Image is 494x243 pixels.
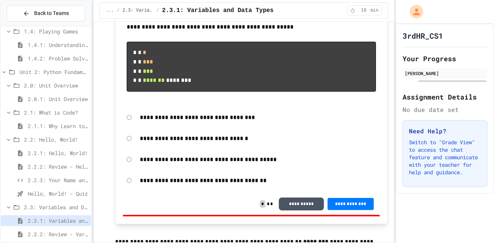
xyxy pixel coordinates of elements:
span: 2.0.1: Unit Overview [28,95,88,103]
span: min [370,8,379,14]
span: 2.2.1: Hello, World! [28,149,88,157]
div: [PERSON_NAME] [405,70,485,77]
span: 2.2.3: Your Name and Favorite Movie [28,176,88,184]
h2: Assignment Details [403,92,487,102]
span: 2.3.1: Variables and Data Types [162,6,274,15]
h1: 3rdHR_CS1 [403,30,443,41]
span: 2.0: Unit Overview [24,82,88,89]
span: 2.1: What is Code? [24,109,88,116]
span: Hello, World! - Quiz [28,190,88,198]
span: 2.3.2: Review - Variables and Data Types [28,230,88,238]
p: Switch to "Grade View" to access the chat feature and communicate with your teacher for help and ... [409,139,481,176]
span: 2.2.2: Review - Hello, World! [28,163,88,171]
h3: Need Help? [409,127,481,136]
span: 2.3: Variables and Data Types [123,8,153,14]
div: No due date set [403,105,487,114]
button: Back to Teams [7,5,85,21]
span: 10 [358,8,370,14]
div: My Account [402,3,425,20]
span: 1.4: Playing Games [24,27,88,35]
span: / [117,8,120,14]
span: 2.3: Variables and Data Types [24,203,88,211]
span: ... [106,8,114,14]
span: 2.1.1: Why Learn to Program? [28,122,88,130]
span: / [156,8,159,14]
span: Back to Teams [34,9,69,17]
span: 2.3.1: Variables and Data Types [28,217,88,225]
span: Unit 2: Python Fundamentals [19,68,88,76]
span: 1.4.1: Understanding Games with Flowcharts [28,41,88,49]
span: 2.2: Hello, World! [24,136,88,143]
h2: Your Progress [403,53,487,64]
span: 1.4.2: Problem Solving Reflection [28,54,88,62]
